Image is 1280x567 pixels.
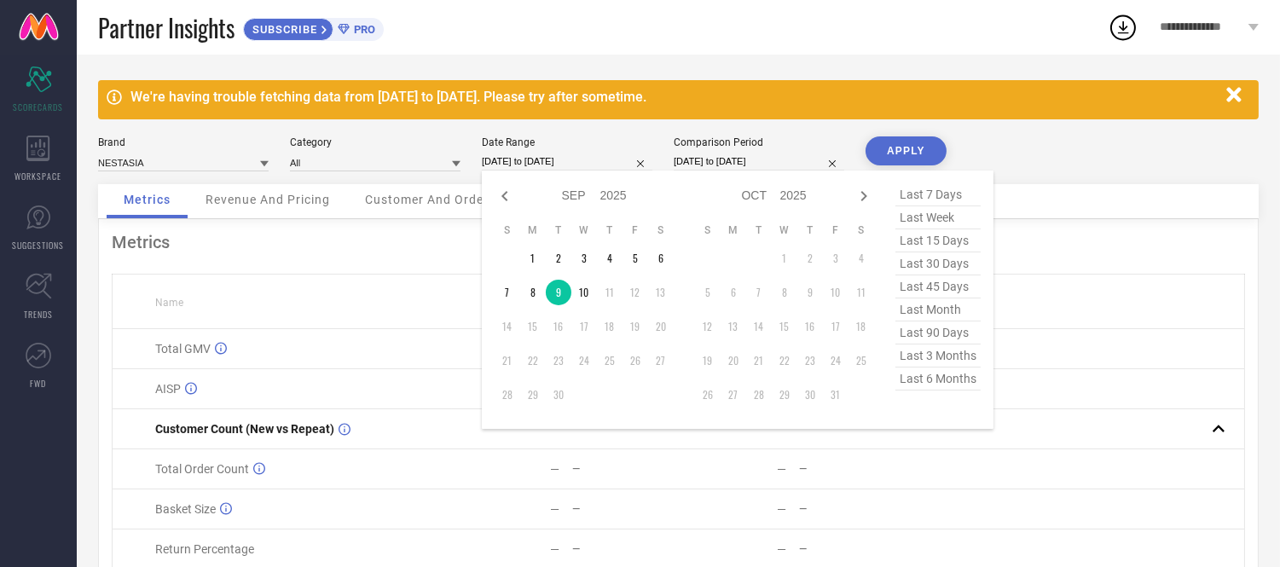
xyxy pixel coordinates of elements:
[520,382,546,408] td: Mon Sep 29 2025
[777,502,786,516] div: —
[24,308,53,321] span: TRENDS
[546,314,571,339] td: Tue Sep 16 2025
[571,348,597,373] td: Wed Sep 24 2025
[597,280,623,305] td: Thu Sep 11 2025
[155,502,216,516] span: Basket Size
[895,206,981,229] span: last week
[721,314,746,339] td: Mon Oct 13 2025
[155,542,254,556] span: Return Percentage
[98,10,235,45] span: Partner Insights
[799,503,904,515] div: —
[797,314,823,339] td: Thu Oct 16 2025
[823,223,849,237] th: Friday
[14,101,64,113] span: SCORECARDS
[15,170,62,182] span: WORKSPACE
[155,462,249,476] span: Total Order Count
[648,223,674,237] th: Saturday
[290,136,460,148] div: Category
[695,382,721,408] td: Sun Oct 26 2025
[155,297,183,309] span: Name
[597,348,623,373] td: Thu Sep 25 2025
[895,367,981,391] span: last 6 months
[866,136,947,165] button: APPLY
[746,348,772,373] td: Tue Oct 21 2025
[849,223,874,237] th: Saturday
[155,382,181,396] span: AISP
[112,232,1245,252] div: Metrics
[597,246,623,271] td: Thu Sep 04 2025
[98,136,269,148] div: Brand
[365,193,495,206] span: Customer And Orders
[572,503,677,515] div: —
[721,382,746,408] td: Mon Oct 27 2025
[546,348,571,373] td: Tue Sep 23 2025
[550,462,559,476] div: —
[772,280,797,305] td: Wed Oct 08 2025
[546,382,571,408] td: Tue Sep 30 2025
[746,280,772,305] td: Tue Oct 07 2025
[849,280,874,305] td: Sat Oct 11 2025
[849,348,874,373] td: Sat Oct 25 2025
[777,462,786,476] div: —
[124,193,171,206] span: Metrics
[571,223,597,237] th: Wednesday
[546,280,571,305] td: Tue Sep 09 2025
[495,348,520,373] td: Sun Sep 21 2025
[550,542,559,556] div: —
[495,186,515,206] div: Previous month
[130,89,1218,105] div: We're having trouble fetching data from [DATE] to [DATE]. Please try after sometime.
[546,246,571,271] td: Tue Sep 02 2025
[721,348,746,373] td: Mon Oct 20 2025
[520,223,546,237] th: Monday
[823,382,849,408] td: Fri Oct 31 2025
[895,298,981,321] span: last month
[895,344,981,367] span: last 3 months
[520,246,546,271] td: Mon Sep 01 2025
[243,14,384,41] a: SUBSCRIBEPRO
[31,377,47,390] span: FWD
[597,223,623,237] th: Thursday
[623,314,648,339] td: Fri Sep 19 2025
[799,543,904,555] div: —
[648,246,674,271] td: Sat Sep 06 2025
[520,348,546,373] td: Mon Sep 22 2025
[674,136,844,148] div: Comparison Period
[13,239,65,252] span: SUGGESTIONS
[695,348,721,373] td: Sun Oct 19 2025
[721,280,746,305] td: Mon Oct 06 2025
[895,321,981,344] span: last 90 days
[823,280,849,305] td: Fri Oct 10 2025
[746,223,772,237] th: Tuesday
[520,280,546,305] td: Mon Sep 08 2025
[1108,12,1138,43] div: Open download list
[823,246,849,271] td: Fri Oct 03 2025
[623,280,648,305] td: Fri Sep 12 2025
[849,314,874,339] td: Sat Oct 18 2025
[895,275,981,298] span: last 45 days
[777,542,786,556] div: —
[648,314,674,339] td: Sat Sep 20 2025
[648,280,674,305] td: Sat Sep 13 2025
[895,229,981,252] span: last 15 days
[772,348,797,373] td: Wed Oct 22 2025
[695,280,721,305] td: Sun Oct 05 2025
[648,348,674,373] td: Sat Sep 27 2025
[571,314,597,339] td: Wed Sep 17 2025
[623,223,648,237] th: Friday
[495,314,520,339] td: Sun Sep 14 2025
[482,153,652,171] input: Select date range
[772,246,797,271] td: Wed Oct 01 2025
[695,223,721,237] th: Sunday
[721,223,746,237] th: Monday
[495,382,520,408] td: Sun Sep 28 2025
[546,223,571,237] th: Tuesday
[797,382,823,408] td: Thu Oct 30 2025
[572,543,677,555] div: —
[799,463,904,475] div: —
[823,348,849,373] td: Fri Oct 24 2025
[482,136,652,148] div: Date Range
[155,342,211,356] span: Total GMV
[849,246,874,271] td: Sat Oct 04 2025
[823,314,849,339] td: Fri Oct 17 2025
[495,280,520,305] td: Sun Sep 07 2025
